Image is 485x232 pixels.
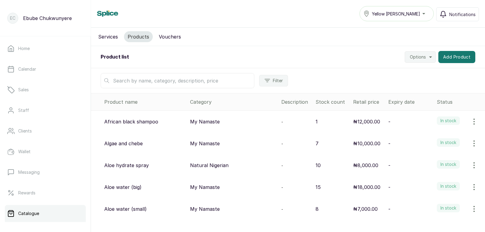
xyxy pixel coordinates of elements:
[104,118,158,125] p: African black shampoo
[18,87,29,93] p: Sales
[353,118,380,125] p: ₦12,000.00
[5,61,86,78] a: Calendar
[155,31,185,42] button: Vouchers
[388,98,432,106] div: Expiry date
[5,40,86,57] a: Home
[18,128,32,134] p: Clients
[438,51,475,63] button: Add Product
[437,204,460,212] label: In stock
[5,205,86,222] a: Catalogue
[360,6,434,21] button: Yellow [PERSON_NAME]
[190,140,220,147] p: My Namaste
[18,66,36,72] p: Calendar
[5,184,86,201] a: Rewards
[5,102,86,119] a: Staff
[316,205,319,213] p: 8
[281,141,283,146] span: -
[104,162,149,169] p: Aloe hydrate spray
[353,162,378,169] p: ₦8,000.00
[353,183,380,191] p: ₦18,000.00
[10,15,15,21] p: EC
[316,183,321,191] p: 15
[23,15,72,22] p: Ebube Chukwunyere
[18,149,31,155] p: Wallet
[95,31,122,42] button: Services
[388,118,390,125] p: -
[104,98,185,106] div: Product name
[437,98,483,106] div: Status
[388,205,390,213] p: -
[281,98,311,106] div: Description
[18,107,29,113] p: Staff
[437,182,460,190] label: In stock
[281,119,283,124] span: -
[281,207,283,212] span: -
[5,81,86,98] a: Sales
[437,116,460,125] label: In stock
[18,190,35,196] p: Rewards
[281,163,283,168] span: -
[353,140,380,147] p: ₦10,000.00
[18,169,40,175] p: Messaging
[316,162,321,169] p: 10
[436,7,479,21] button: Notifications
[437,160,460,169] label: In stock
[190,118,220,125] p: My Namaste
[5,123,86,140] a: Clients
[190,162,229,169] p: Natural Nigerian
[5,164,86,181] a: Messaging
[449,11,476,18] span: Notifications
[190,98,276,106] div: Category
[5,143,86,160] a: Wallet
[104,140,143,147] p: Algae and chebe
[190,205,220,213] p: My Namaste
[388,162,390,169] p: -
[101,53,129,61] h2: Product list
[316,98,348,106] div: Stock count
[405,51,436,63] button: Options
[190,183,220,191] p: My Namaste
[18,45,30,52] p: Home
[18,210,39,217] p: Catalogue
[388,140,390,147] p: -
[124,31,153,42] button: Products
[353,205,378,213] p: ₦7,000.00
[104,205,147,213] p: Aloe water (small)
[101,73,254,88] input: Search by name, category, description, price
[410,54,426,60] span: Options
[273,78,283,84] span: Filter
[437,138,460,147] label: In stock
[353,98,383,106] div: Retail price
[281,185,283,190] span: -
[259,75,288,86] button: Filter
[372,11,420,17] span: Yellow [PERSON_NAME]
[388,183,390,191] p: -
[316,118,318,125] p: 1
[316,140,319,147] p: 7
[104,183,142,191] p: Aloe water (big)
